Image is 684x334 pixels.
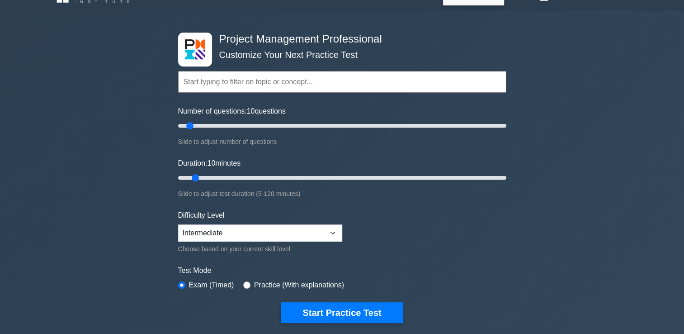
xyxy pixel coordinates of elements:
[178,210,225,221] label: Difficulty Level
[178,158,241,169] label: Duration: minutes
[254,280,344,291] label: Practice (With explanations)
[216,33,462,46] h4: Project Management Professional
[178,106,286,117] label: Number of questions: questions
[178,136,506,147] div: Slide to adjust number of questions
[178,243,342,254] div: Choose based on your current skill level
[189,280,234,291] label: Exam (Timed)
[247,107,255,115] span: 10
[178,265,506,276] label: Test Mode
[178,71,506,93] input: Start typing to filter on topic or concept...
[281,302,403,323] button: Start Practice Test
[207,159,215,167] span: 10
[178,188,506,199] div: Slide to adjust test duration (5-120 minutes)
